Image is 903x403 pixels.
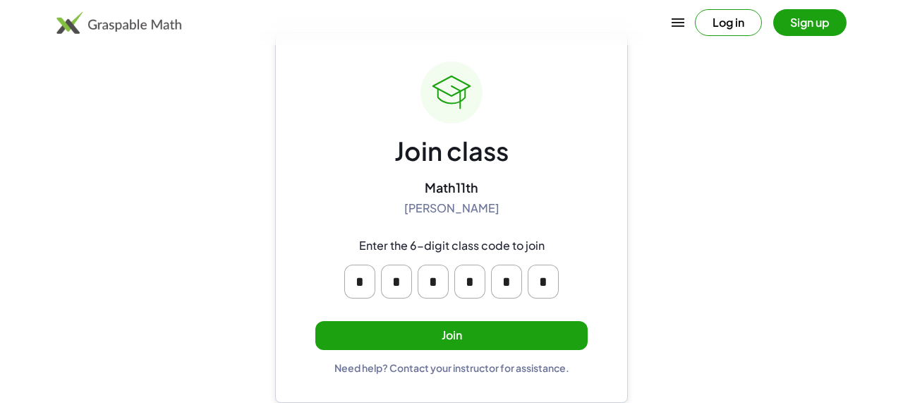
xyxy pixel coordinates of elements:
div: Need help? Contact your instructor for assistance. [334,361,569,374]
button: Log in [695,9,762,36]
input: Please enter OTP character 4 [454,265,485,299]
div: [PERSON_NAME] [404,201,499,216]
input: Please enter OTP character 6 [528,265,559,299]
input: Please enter OTP character 3 [418,265,449,299]
input: Please enter OTP character 1 [344,265,375,299]
input: Please enter OTP character 5 [491,265,522,299]
div: Enter the 6-digit class code to join [359,239,545,253]
button: Sign up [773,9,847,36]
button: Join [315,321,588,350]
input: Please enter OTP character 2 [381,265,412,299]
div: Math11th [425,179,478,196]
div: Join class [394,135,509,168]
